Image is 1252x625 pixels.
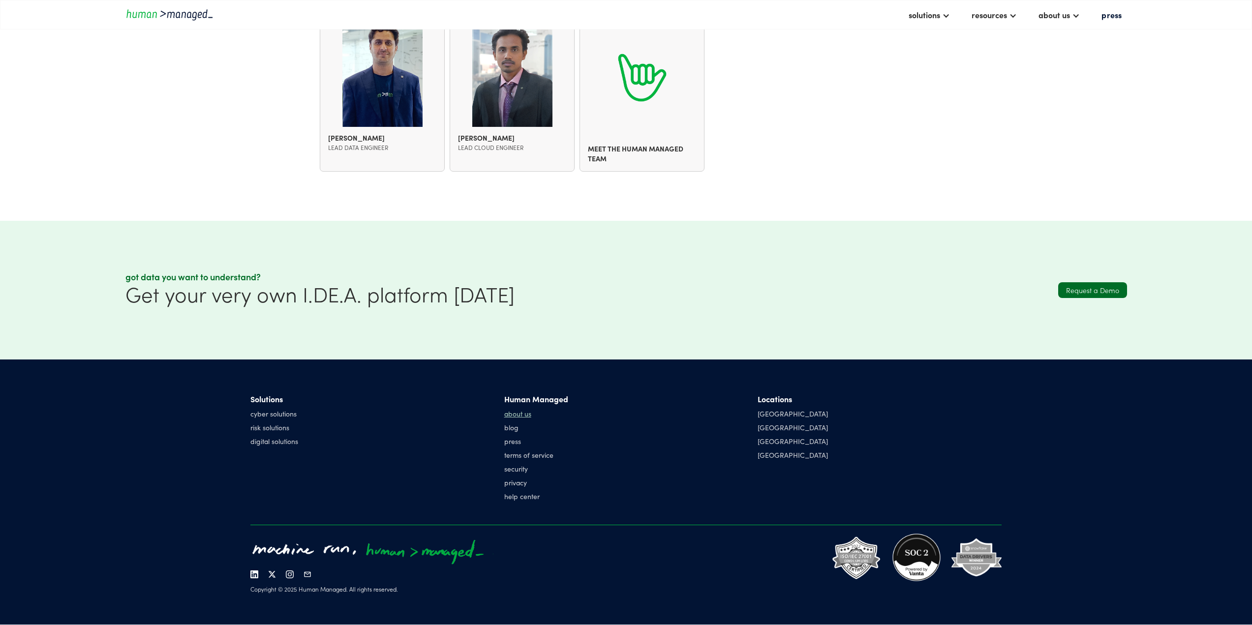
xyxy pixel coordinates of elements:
img: machine run, human managed [244,533,495,571]
div: [GEOGRAPHIC_DATA] [758,422,828,432]
h1: Get your very own I.DE.A. platform [DATE] [125,283,621,304]
a: security [504,464,568,474]
div: lead data engineer [328,143,437,152]
a: terms of service [504,450,568,460]
a: digital solutions [250,436,298,446]
div: [PERSON_NAME] [458,133,567,143]
div: solutions [904,6,955,23]
div: resources [967,6,1022,23]
div: Copyright © 2025 Human Managed. All rights reserved. [250,585,495,593]
div: Solutions [250,394,298,404]
div: Meet the Human Managed team [588,144,697,163]
a: cyber solutions [250,409,298,418]
div: lead cloud engineer [458,143,567,152]
div: Human Managed [504,394,568,404]
div: about us [1038,9,1070,21]
div: [GEOGRAPHIC_DATA] [758,409,828,418]
a: blog [504,422,568,432]
div: Locations [758,394,828,404]
a: Request a Demo [1058,282,1127,298]
div: about us [1034,6,1085,23]
div: [GEOGRAPHIC_DATA] [758,436,828,446]
a: press [504,436,568,446]
a: risk solutions [250,422,298,432]
a: privacy [504,477,568,487]
a: home [125,8,214,21]
a: press [1097,6,1127,23]
div: [GEOGRAPHIC_DATA] [758,450,828,460]
a: help center [504,491,568,501]
div: solutions [909,9,940,21]
a: about us [504,409,568,418]
div: resources [972,9,1007,21]
div: [PERSON_NAME] [328,133,437,143]
div: Got data you want to understand? [125,271,621,283]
